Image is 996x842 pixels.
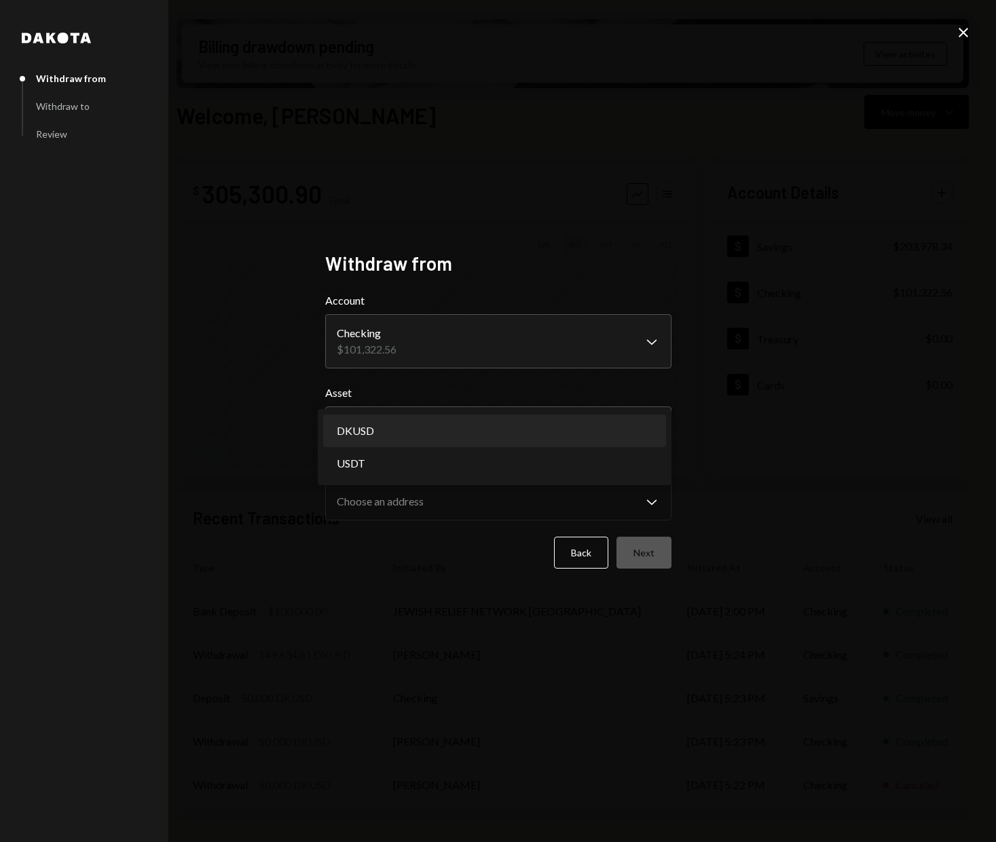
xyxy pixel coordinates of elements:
label: Account [325,292,671,309]
div: Review [36,128,67,140]
span: USDT [337,455,365,472]
button: Source Address [325,482,671,520]
button: Back [554,537,608,569]
span: DKUSD [337,423,374,439]
h2: Withdraw from [325,250,671,277]
label: Asset [325,385,671,401]
button: Asset [325,406,671,444]
div: Withdraw from [36,73,106,84]
button: Account [325,314,671,368]
div: Withdraw to [36,100,90,112]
